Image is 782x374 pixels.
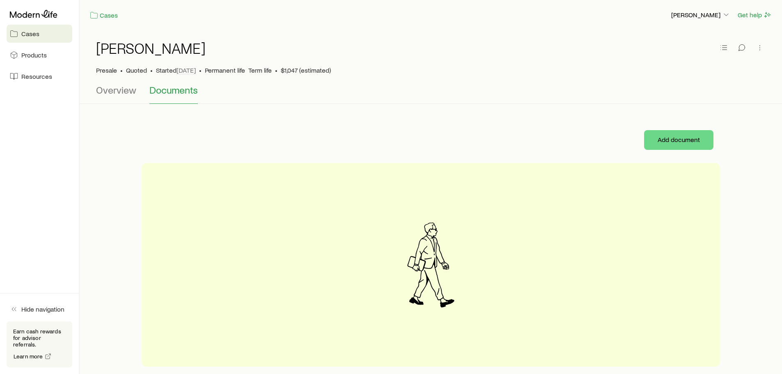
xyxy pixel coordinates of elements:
[281,66,331,74] span: $1,047 (estimated)
[248,66,272,74] p: Term life
[7,25,72,43] a: Cases
[96,40,206,56] h1: [PERSON_NAME]
[14,353,43,359] span: Learn more
[126,66,147,74] span: Quoted
[275,66,277,74] span: •
[737,10,772,20] button: Get help
[7,46,72,64] a: Products
[7,67,72,85] a: Resources
[156,66,196,74] p: Started
[644,130,713,150] button: Add document
[7,321,72,367] div: Earn cash rewards for advisor referrals.Learn more
[150,66,153,74] span: •
[21,305,64,313] span: Hide navigation
[13,328,66,348] p: Earn cash rewards for advisor referrals.
[671,11,730,19] p: [PERSON_NAME]
[21,72,52,80] span: Resources
[205,66,245,74] p: Permanent life
[149,84,198,96] span: Documents
[21,51,47,59] span: Products
[671,10,731,20] button: [PERSON_NAME]
[21,30,39,38] span: Cases
[120,66,123,74] span: •
[96,84,136,96] span: Overview
[89,11,118,20] a: Cases
[96,84,766,104] div: Case details tabs
[199,66,202,74] span: •
[7,300,72,318] button: Hide navigation
[177,66,196,74] span: [DATE]
[96,66,117,74] p: Presale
